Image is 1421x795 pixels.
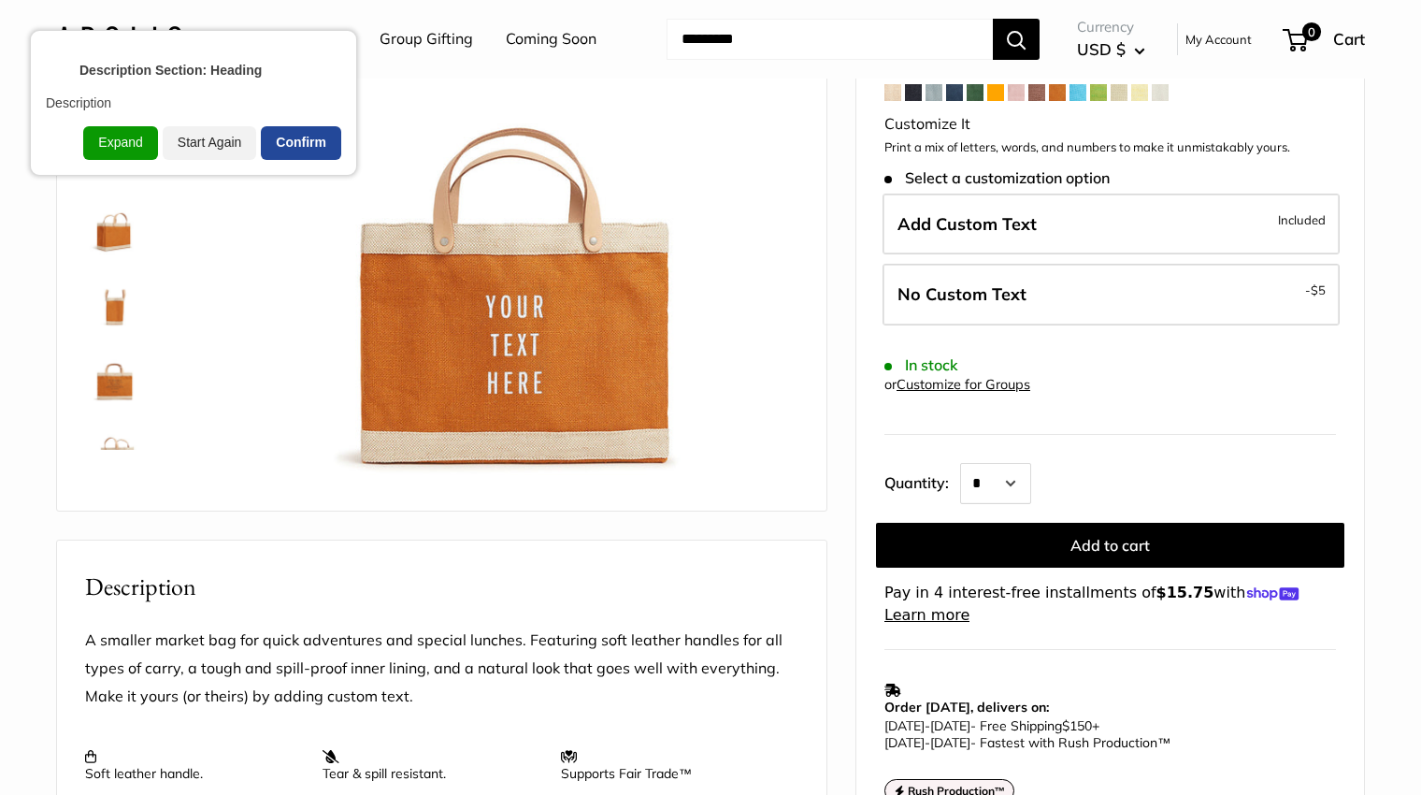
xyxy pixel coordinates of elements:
a: Customize for Groups [897,376,1030,393]
span: - [925,734,930,751]
span: Included [1278,209,1326,231]
div: < [46,57,65,83]
label: Leave Blank [883,264,1340,325]
span: 0 [1302,22,1321,41]
img: Petite Market Bag in Cognac [85,199,145,259]
img: Petite Market Bag in Cognac [85,274,145,334]
button: USD $ [1077,35,1145,65]
label: Quantity: [884,457,960,504]
h2: Description [85,569,798,605]
span: $150 [1062,717,1092,734]
span: [DATE] [884,717,925,734]
span: [DATE] [930,717,970,734]
img: Petite Market Bag in Cognac [85,349,145,409]
div: Description Section: Heading [79,62,262,79]
button: Search [993,19,1040,60]
span: - Fastest with Rush Production™ [884,734,1170,751]
span: [DATE] [930,734,970,751]
p: Soft leather handle. [85,748,304,782]
span: Select a customization option [884,169,1110,187]
span: USD $ [1077,39,1126,59]
span: - [1305,279,1326,301]
input: Search... [667,19,993,60]
label: Add Custom Text [883,194,1340,255]
p: Supports Fair Trade™ [561,748,780,782]
a: Coming Soon [506,25,596,53]
div: Customize It [884,110,1336,138]
p: Print a mix of letters, words, and numbers to make it unmistakably yours. [884,138,1336,157]
span: - [925,717,930,734]
p: Tear & spill resistant. [323,748,541,782]
a: Petite Market Bag in Cognac [81,420,149,487]
strong: Order [DATE], delivers on: [884,699,1049,715]
img: Petite Market Bag in Cognac [85,424,145,484]
a: Petite Market Bag in Cognac [81,195,149,263]
div: or [884,372,1030,397]
span: Cart [1333,29,1365,49]
div: Start Again [163,126,257,160]
span: In stock [884,356,958,374]
span: $5 [1311,282,1326,297]
div: Description [46,94,341,111]
a: Petite Market Bag in Cognac [81,345,149,412]
button: Add to cart [876,523,1344,568]
p: A smaller market bag for quick adventures and special lunches. Featuring soft leather handles for... [85,627,798,711]
span: [DATE] [884,734,925,751]
a: My Account [1185,28,1252,51]
img: Apolis [56,25,182,52]
a: Market Bags [257,25,347,53]
p: - Free Shipping + [884,717,1327,751]
div: Expand [83,126,157,160]
span: Add Custom Text [897,213,1037,235]
a: Petite Market Bag in Cognac [81,270,149,338]
div: Confirm [261,126,341,160]
a: 0 Cart [1285,24,1365,54]
span: Currency [1077,14,1145,40]
a: Group Gifting [380,25,473,53]
span: No Custom Text [897,283,1026,305]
